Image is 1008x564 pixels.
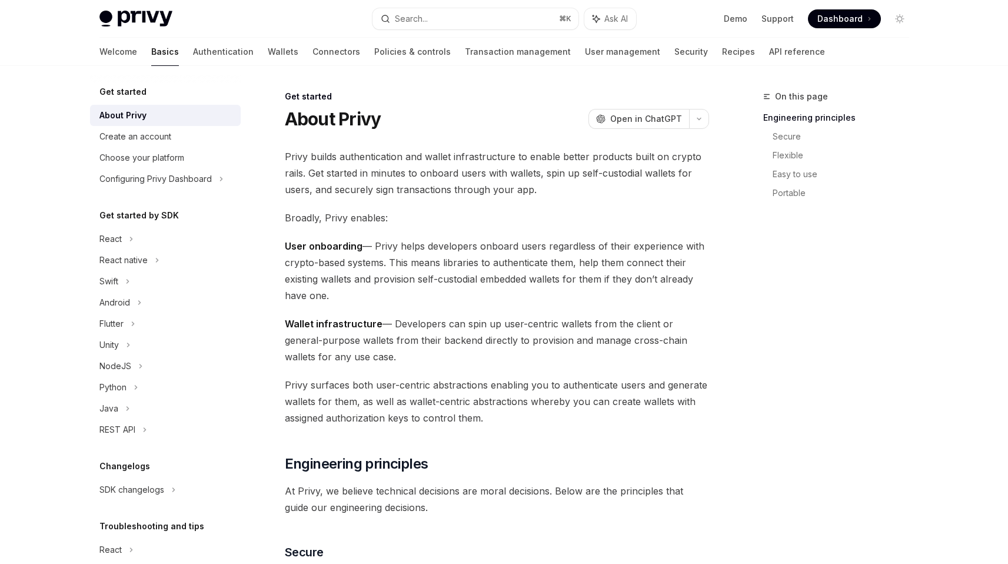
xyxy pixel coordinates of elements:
[99,423,135,437] div: REST API
[285,148,709,198] span: Privy builds authentication and wallet infrastructure to enable better products built on crypto r...
[90,126,241,147] a: Create an account
[90,105,241,126] a: About Privy
[773,184,919,203] a: Portable
[99,380,127,394] div: Python
[285,210,709,226] span: Broadly, Privy enables:
[312,38,360,66] a: Connectors
[763,108,919,127] a: Engineering principles
[808,9,881,28] a: Dashboard
[99,38,137,66] a: Welcome
[285,108,381,130] h1: About Privy
[99,11,172,27] img: light logo
[372,8,578,29] button: Search...⌘K
[610,113,682,125] span: Open in ChatGPT
[773,165,919,184] a: Easy to use
[285,318,382,330] strong: Wallet infrastructure
[285,483,709,516] span: At Privy, we believe technical decisions are moral decisions. Below are the principles that guide...
[99,519,204,533] h5: Troubleshooting and tips
[99,296,130,310] div: Android
[890,9,909,28] button: Toggle dark mode
[285,240,362,252] strong: User onboarding
[769,38,825,66] a: API reference
[285,544,324,560] span: Secure
[99,483,164,497] div: SDK changelogs
[99,317,124,331] div: Flutter
[584,8,636,29] button: Ask AI
[722,38,755,66] a: Recipes
[99,108,147,122] div: About Privy
[268,38,298,66] a: Wallets
[374,38,451,66] a: Policies & controls
[775,89,828,104] span: On this page
[99,274,118,288] div: Swift
[99,130,171,144] div: Create an account
[99,151,184,165] div: Choose your platform
[285,377,709,426] span: Privy surfaces both user-centric abstractions enabling you to authenticate users and generate wal...
[724,13,747,25] a: Demo
[285,454,428,473] span: Engineering principles
[773,127,919,146] a: Secure
[99,338,119,352] div: Unity
[99,253,148,267] div: React native
[99,232,122,246] div: React
[99,359,131,373] div: NodeJS
[99,85,147,99] h5: Get started
[285,316,709,365] span: — Developers can spin up user-centric wallets from the client or general-purpose wallets from the...
[674,38,708,66] a: Security
[99,459,150,473] h5: Changelogs
[193,38,254,66] a: Authentication
[99,402,118,416] div: Java
[151,38,179,66] a: Basics
[465,38,571,66] a: Transaction management
[99,543,122,557] div: React
[604,13,628,25] span: Ask AI
[285,238,709,304] span: — Privy helps developers onboard users regardless of their experience with crypto-based systems. ...
[395,12,428,26] div: Search...
[817,13,863,25] span: Dashboard
[559,14,571,24] span: ⌘ K
[99,172,212,186] div: Configuring Privy Dashboard
[90,147,241,168] a: Choose your platform
[99,208,179,223] h5: Get started by SDK
[285,91,709,102] div: Get started
[773,146,919,165] a: Flexible
[585,38,660,66] a: User management
[761,13,794,25] a: Support
[588,109,689,129] button: Open in ChatGPT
